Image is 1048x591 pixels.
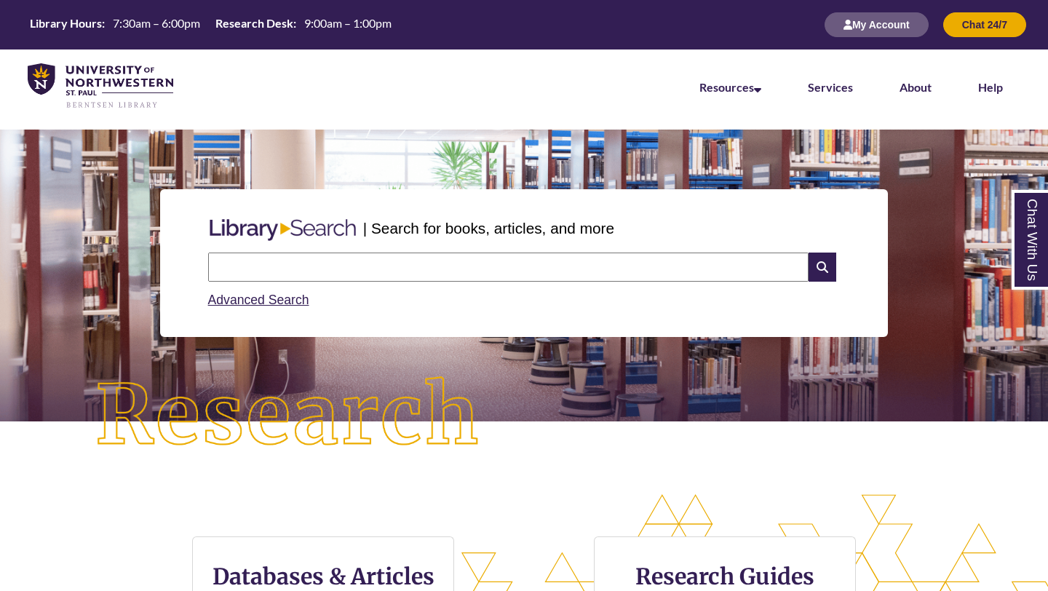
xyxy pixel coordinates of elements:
img: Libary Search [202,213,363,247]
button: My Account [825,12,929,37]
i: Search [809,253,836,282]
th: Research Desk: [210,15,298,31]
table: Hours Today [24,15,397,33]
h3: Research Guides [606,563,843,590]
span: 9:00am – 1:00pm [304,16,392,30]
a: About [900,80,932,94]
a: Help [978,80,1003,94]
a: Advanced Search [208,293,309,307]
a: Services [808,80,853,94]
a: Hours Today [24,15,397,35]
p: | Search for books, articles, and more [363,217,614,239]
span: 7:30am – 6:00pm [113,16,200,30]
th: Library Hours: [24,15,107,31]
a: Chat 24/7 [943,18,1026,31]
img: Research [52,334,524,498]
img: UNWSP Library Logo [28,63,173,109]
a: Resources [699,80,761,94]
h3: Databases & Articles [205,563,442,590]
a: My Account [825,18,929,31]
button: Chat 24/7 [943,12,1026,37]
